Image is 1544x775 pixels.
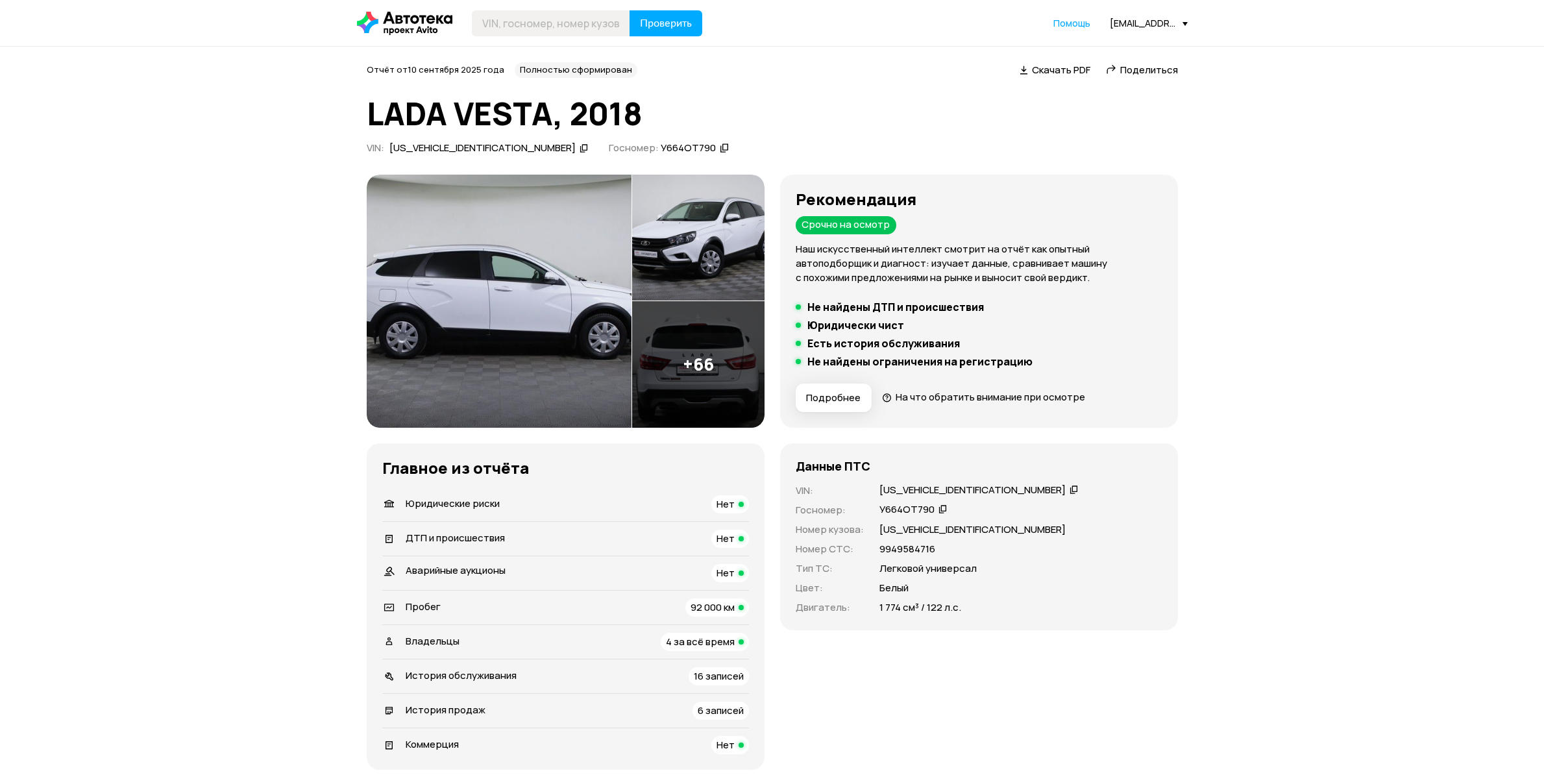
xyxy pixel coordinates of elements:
[1032,63,1090,77] span: Скачать PDF
[382,459,749,477] h3: Главное из отчёта
[807,301,984,314] h5: Не найдены ДТП и происшествия
[630,10,702,36] button: Проверить
[796,459,870,473] h4: Данные ПТС
[406,669,517,682] span: История обслуживания
[406,634,460,648] span: Владельцы
[717,497,735,511] span: Нет
[1053,17,1090,30] a: Помощь
[694,669,744,683] span: 16 записей
[640,18,692,29] span: Проверить
[515,62,637,78] div: Полностью сформирован
[406,737,459,751] span: Коммерция
[367,64,504,75] span: Отчёт от 10 сентября 2025 года
[796,384,872,412] button: Подробнее
[796,503,864,517] p: Госномер :
[806,391,861,404] span: Подробнее
[472,10,630,36] input: VIN, госномер, номер кузова
[796,523,864,537] p: Номер кузова :
[1120,63,1178,77] span: Поделиться
[879,503,935,517] div: У664ОТ790
[717,566,735,580] span: Нет
[796,561,864,576] p: Тип ТС :
[691,600,735,614] span: 92 000 км
[1110,17,1188,29] div: [EMAIL_ADDRESS][DOMAIN_NAME]
[796,542,864,556] p: Номер СТС :
[796,190,1162,208] h3: Рекомендация
[879,600,961,615] p: 1 774 см³ / 122 л.с.
[406,600,441,613] span: Пробег
[796,600,864,615] p: Двигатель :
[879,581,909,595] p: Белый
[1106,63,1178,77] a: Поделиться
[698,704,744,717] span: 6 записей
[406,497,500,510] span: Юридические риски
[406,531,505,545] span: ДТП и происшествия
[882,390,1086,404] a: На что обратить внимание при осмотре
[661,141,716,155] div: У664ОТ790
[717,738,735,752] span: Нет
[609,141,659,154] span: Госномер:
[1053,17,1090,29] span: Помощь
[666,635,735,648] span: 4 за всё время
[796,242,1162,285] p: Наш искусственный интеллект смотрит на отчёт как опытный автоподборщик и диагност: изучает данные...
[879,484,1066,497] div: [US_VEHICLE_IDENTIFICATION_NUMBER]
[807,337,960,350] h5: Есть история обслуживания
[879,542,935,556] p: 9949584716
[406,703,485,717] span: История продаж
[389,141,576,155] div: [US_VEHICLE_IDENTIFICATION_NUMBER]
[717,532,735,545] span: Нет
[367,96,1178,131] h1: LADA VESTA, 2018
[1020,63,1090,77] a: Скачать PDF
[406,563,506,577] span: Аварийные аукционы
[796,484,864,498] p: VIN :
[879,523,1066,537] p: [US_VEHICLE_IDENTIFICATION_NUMBER]
[896,390,1085,404] span: На что обратить внимание при осмотре
[807,355,1033,368] h5: Не найдены ограничения на регистрацию
[367,141,384,154] span: VIN :
[796,216,896,234] div: Срочно на осмотр
[807,319,904,332] h5: Юридически чист
[796,581,864,595] p: Цвет :
[879,561,977,576] p: Легковой универсал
